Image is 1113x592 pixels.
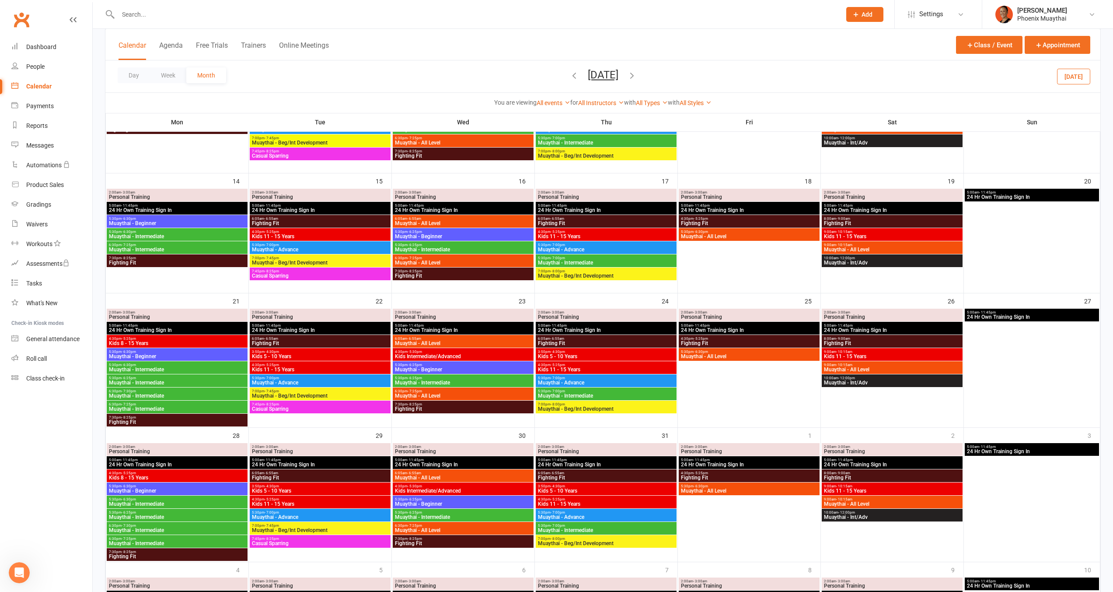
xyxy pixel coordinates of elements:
a: Class kiosk mode [11,369,92,388]
th: Tue [249,113,392,131]
button: [DATE] [588,69,618,81]
span: 2:00am [108,190,246,194]
span: 5:30pm [108,350,246,354]
span: - 11:45pm [836,324,853,328]
a: Clubworx [10,9,32,31]
a: What's New [11,293,92,313]
span: - 7:00pm [265,243,279,247]
span: 5:30pm [680,350,818,354]
span: 4:30pm [680,337,818,341]
span: Muaythai - Beg/Int Development [251,140,389,145]
div: 27 [1084,293,1100,308]
span: - 7:00pm [551,243,565,247]
span: 5:30pm [680,230,818,234]
span: 5:30pm [251,243,389,247]
span: - 5:25pm [265,363,279,367]
div: Payments [26,102,54,109]
span: Kids 5 - 10 Years [537,354,675,359]
span: 5:30pm [108,230,246,234]
span: Fighting Fit [823,341,961,346]
span: Personal Training [251,194,389,200]
div: Phoenix Muaythai [1017,14,1067,22]
span: 7:30pm [394,269,532,273]
span: 2:00am [394,190,532,194]
button: Agenda [159,41,183,60]
span: 6:05am [394,337,532,341]
span: 24 Hr Own Training Sign In [251,328,389,333]
div: 26 [948,293,963,308]
span: Muaythai - Beginner [108,354,246,359]
div: 20 [1084,173,1100,188]
div: People [26,63,45,70]
span: Muaythai - Intermediate [108,247,246,252]
span: 5:30pm [394,243,532,247]
span: 10:00am [823,136,961,140]
strong: with [668,99,680,106]
span: Kids 11 - 15 Years [823,234,961,239]
span: 5:30pm [394,363,532,367]
span: Muaythai - Int/Adv [823,260,961,265]
span: 24 Hr Own Training Sign In [680,208,818,213]
span: 5:00am [966,190,1097,194]
span: 6:30pm [394,256,532,260]
span: 5:00am [108,204,246,208]
span: 5:00am [251,324,389,328]
span: - 7:25pm [408,256,422,260]
span: 10:00am [823,256,961,260]
span: - 3:00am [264,190,278,194]
span: 6:30pm [108,243,246,247]
button: Day [118,67,150,83]
span: Kids Intermediate/Advanced [394,354,532,359]
span: Muaythai - Beg/Int Development [537,273,675,278]
span: Muaythai - Beg/Int Development [251,260,389,265]
span: 5:30pm [537,243,675,247]
span: 4:30pm [537,230,675,234]
span: Personal Training [108,194,246,200]
span: - 4:30pm [551,350,565,354]
span: Muaythai - Advance [251,247,389,252]
span: Muaythai - All Level [394,260,532,265]
span: Muaythai - Beginner [394,234,532,239]
span: 24 Hr Own Training Sign In [251,208,389,213]
span: 24 Hr Own Training Sign In [966,314,1097,320]
span: 5:00am [823,324,961,328]
span: 2:00am [108,310,246,314]
span: - 5:25pm [694,217,708,221]
span: 2:00am [823,310,961,314]
a: Payments [11,96,92,116]
a: Tasks [11,274,92,293]
span: 4:30pm [680,217,818,221]
div: Workouts [26,240,52,247]
span: - 5:30pm [408,350,422,354]
span: - 3:00am [693,310,707,314]
span: Settings [919,4,943,24]
span: 24 Hr Own Training Sign In [108,208,246,213]
div: 25 [805,293,820,308]
span: - 11:45pm [121,324,138,328]
span: - 9:00am [836,217,850,221]
div: 23 [519,293,534,308]
span: 5:30pm [394,230,532,234]
span: - 7:00pm [551,136,565,140]
span: 9:00am [823,243,961,247]
span: Muaythai - All Level [680,234,818,239]
span: - 6:25pm [408,243,422,247]
span: Add [862,11,872,18]
span: - 3:00am [693,190,707,194]
span: Muaythai - Intermediate [537,260,675,265]
span: - 3:00am [121,190,135,194]
div: Class check-in [26,375,65,382]
span: - 8:25pm [265,149,279,153]
span: - 11:45pm [550,204,567,208]
a: All Styles [680,99,712,106]
span: Kids 11 - 15 Years [537,234,675,239]
div: Waivers [26,221,48,228]
span: Muaythai - Intermediate [394,247,532,252]
span: 3:50pm [537,350,675,354]
span: 5:00am [680,204,818,208]
span: 5:00am [108,324,246,328]
span: Muaythai - All Level [394,221,532,226]
div: 16 [519,173,534,188]
span: 9:00am [823,350,961,354]
span: - 11:45pm [264,204,281,208]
